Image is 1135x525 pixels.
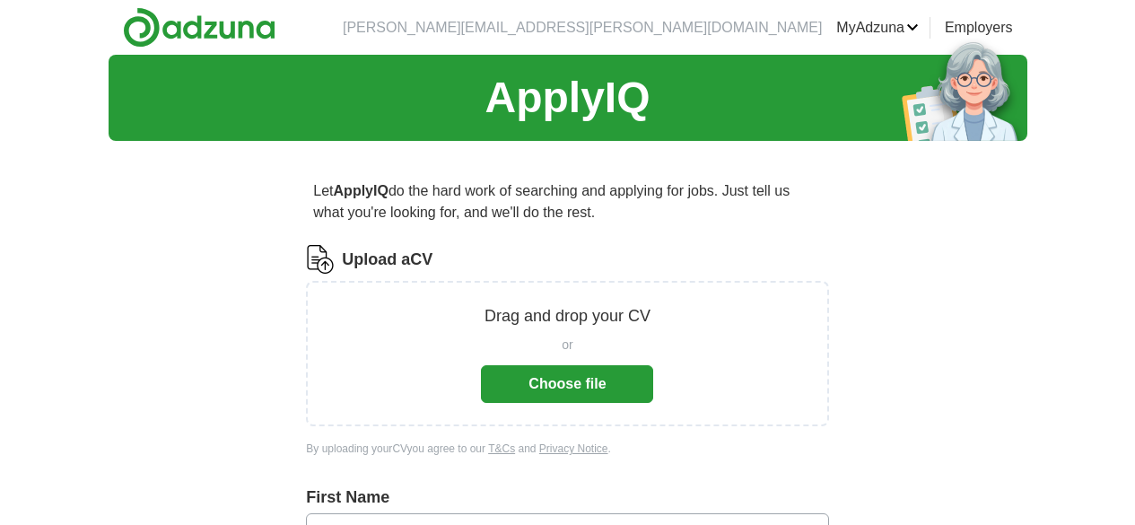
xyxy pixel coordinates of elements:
[306,245,335,274] img: CV Icon
[836,17,919,39] a: MyAdzuna
[343,17,822,39] li: [PERSON_NAME][EMAIL_ADDRESS][PERSON_NAME][DOMAIN_NAME]
[488,442,515,455] a: T&Cs
[562,336,572,354] span: or
[342,248,432,272] label: Upload a CV
[306,486,828,510] label: First Name
[485,304,650,328] p: Drag and drop your CV
[123,7,275,48] img: Adzuna logo
[945,17,1013,39] a: Employers
[481,365,653,403] button: Choose file
[539,442,608,455] a: Privacy Notice
[334,183,389,198] strong: ApplyIQ
[306,441,828,457] div: By uploading your CV you agree to our and .
[306,173,828,231] p: Let do the hard work of searching and applying for jobs. Just tell us what you're looking for, an...
[485,66,650,130] h1: ApplyIQ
